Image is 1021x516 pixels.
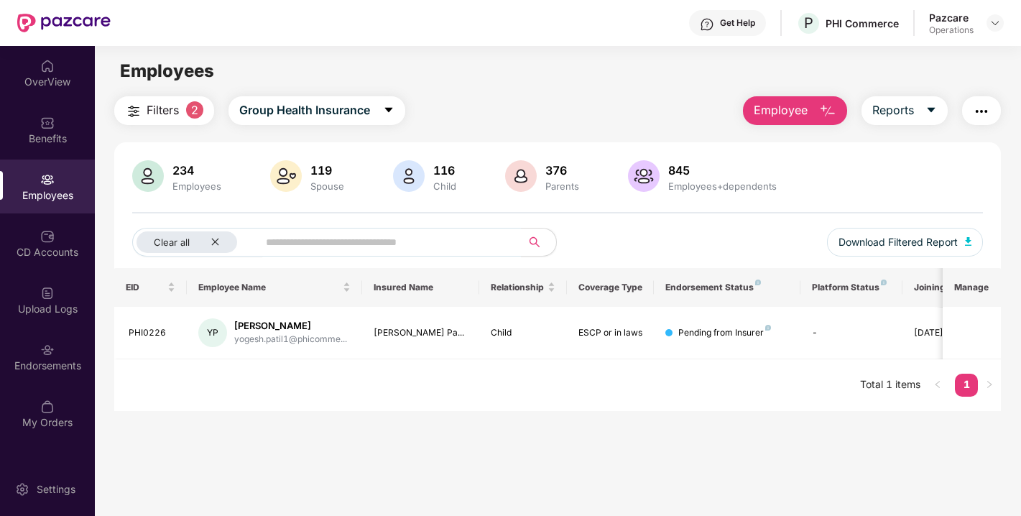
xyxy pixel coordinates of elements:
[933,380,942,389] span: left
[665,282,788,293] div: Endorsement Status
[800,307,902,359] td: -
[15,482,29,497] img: svg+xml;base64,PHN2ZyBpZD0iU2V0dGluZy0yMHgyMCIgeG1sbnM9Imh0dHA6Ly93d3cudzMub3JnLzIwMDAvc3ZnIiB3aW...
[505,160,537,192] img: svg+xml;base64,PHN2ZyB4bWxucz0iaHR0cDovL3d3dy53My5vcmcvMjAwMC9zdmciIHhtbG5zOnhsaW5rPSJodHRwOi8vd3...
[665,180,780,192] div: Employees+dependents
[270,160,302,192] img: svg+xml;base64,PHN2ZyB4bWxucz0iaHR0cDovL3d3dy53My5vcmcvMjAwMC9zdmciIHhtbG5zOnhsaW5rPSJodHRwOi8vd3...
[40,116,55,130] img: svg+xml;base64,PHN2ZyBpZD0iQmVuZWZpdHMiIHhtbG5zPSJodHRwOi8vd3d3LnczLm9yZy8yMDAwL3N2ZyIgd2lkdGg9Ij...
[40,286,55,300] img: svg+xml;base64,PHN2ZyBpZD0iVXBsb2FkX0xvZ3MiIGRhdGEtbmFtZT0iVXBsb2FkIExvZ3MiIHhtbG5zPSJodHRwOi8vd3...
[383,104,394,117] span: caret-down
[491,326,555,340] div: Child
[362,268,479,307] th: Insured Name
[765,325,771,331] img: svg+xml;base64,PHN2ZyB4bWxucz0iaHR0cDovL3d3dy53My5vcmcvMjAwMC9zdmciIHdpZHRoPSI4IiBoZWlnaHQ9IjgiIH...
[40,59,55,73] img: svg+xml;base64,PHN2ZyBpZD0iSG9tZSIgeG1sbnM9Imh0dHA6Ly93d3cudzMub3JnLzIwMDAvc3ZnIiB3aWR0aD0iMjAiIG...
[114,268,188,307] th: EID
[430,163,459,178] div: 116
[132,160,164,192] img: svg+xml;base64,PHN2ZyB4bWxucz0iaHR0cDovL3d3dy53My5vcmcvMjAwMC9zdmciIHhtbG5zOnhsaW5rPSJodHRwOi8vd3...
[521,228,557,257] button: search
[926,374,949,397] button: left
[239,101,370,119] span: Group Health Insurance
[819,103,836,120] img: svg+xml;base64,PHN2ZyB4bWxucz0iaHR0cDovL3d3dy53My5vcmcvMjAwMC9zdmciIHhtbG5zOnhsaW5rPSJodHRwOi8vd3...
[187,268,362,307] th: Employee Name
[521,236,549,248] span: search
[198,282,340,293] span: Employee Name
[567,268,655,307] th: Coverage Type
[234,319,347,333] div: [PERSON_NAME]
[838,234,958,250] span: Download Filtered Report
[985,380,994,389] span: right
[929,24,974,36] div: Operations
[929,11,974,24] div: Pazcare
[965,237,972,246] img: svg+xml;base64,PHN2ZyB4bWxucz0iaHR0cDovL3d3dy53My5vcmcvMjAwMC9zdmciIHhtbG5zOnhsaW5rPSJodHRwOi8vd3...
[40,400,55,414] img: svg+xml;base64,PHN2ZyBpZD0iTXlfT3JkZXJzIiBkYXRhLW5hbWU9Ik15IE9yZGVycyIgeG1sbnM9Imh0dHA6Ly93d3cudz...
[578,326,643,340] div: ESCP or in laws
[881,280,887,285] img: svg+xml;base64,PHN2ZyB4bWxucz0iaHR0cDovL3d3dy53My5vcmcvMjAwMC9zdmciIHdpZHRoPSI4IiBoZWlnaHQ9IjgiIH...
[978,374,1001,397] button: right
[170,163,224,178] div: 234
[114,96,214,125] button: Filters2
[147,101,179,119] span: Filters
[479,268,567,307] th: Relationship
[40,343,55,357] img: svg+xml;base64,PHN2ZyBpZD0iRW5kb3JzZW1lbnRzIiB4bWxucz0iaHR0cDovL3d3dy53My5vcmcvMjAwMC9zdmciIHdpZH...
[430,180,459,192] div: Child
[926,374,949,397] li: Previous Page
[542,180,582,192] div: Parents
[989,17,1001,29] img: svg+xml;base64,PHN2ZyBpZD0iRHJvcGRvd24tMzJ4MzIiIHhtbG5zPSJodHRwOi8vd3d3LnczLm9yZy8yMDAwL3N2ZyIgd2...
[234,333,347,346] div: yogesh.patil1@phicomme...
[755,280,761,285] img: svg+xml;base64,PHN2ZyB4bWxucz0iaHR0cDovL3d3dy53My5vcmcvMjAwMC9zdmciIHdpZHRoPSI4IiBoZWlnaHQ9IjgiIH...
[827,228,984,257] button: Download Filtered Report
[120,60,214,81] span: Employees
[211,237,220,247] span: close
[132,228,263,257] button: Clear allclose
[914,326,979,340] div: [DATE]
[665,163,780,178] div: 845
[40,172,55,187] img: svg+xml;base64,PHN2ZyBpZD0iRW1wbG95ZWVzIiB4bWxucz0iaHR0cDovL3d3dy53My5vcmcvMjAwMC9zdmciIHdpZHRoPS...
[678,326,771,340] div: Pending from Insurer
[973,103,990,120] img: svg+xml;base64,PHN2ZyB4bWxucz0iaHR0cDovL3d3dy53My5vcmcvMjAwMC9zdmciIHdpZHRoPSIyNCIgaGVpZ2h0PSIyNC...
[170,180,224,192] div: Employees
[186,101,203,119] span: 2
[872,101,914,119] span: Reports
[943,268,1001,307] th: Manage
[743,96,847,125] button: Employee
[126,282,165,293] span: EID
[393,160,425,192] img: svg+xml;base64,PHN2ZyB4bWxucz0iaHR0cDovL3d3dy53My5vcmcvMjAwMC9zdmciIHhtbG5zOnhsaW5rPSJodHRwOi8vd3...
[925,104,937,117] span: caret-down
[978,374,1001,397] li: Next Page
[720,17,755,29] div: Get Help
[628,160,660,192] img: svg+xml;base64,PHN2ZyB4bWxucz0iaHR0cDovL3d3dy53My5vcmcvMjAwMC9zdmciIHhtbG5zOnhsaW5rPSJodHRwOi8vd3...
[861,96,948,125] button: Reportscaret-down
[804,14,813,32] span: P
[32,482,80,497] div: Settings
[308,163,347,178] div: 119
[860,374,920,397] li: Total 1 items
[754,101,808,119] span: Employee
[125,103,142,120] img: svg+xml;base64,PHN2ZyB4bWxucz0iaHR0cDovL3d3dy53My5vcmcvMjAwMC9zdmciIHdpZHRoPSIyNCIgaGVpZ2h0PSIyNC...
[198,318,227,347] div: YP
[955,374,978,397] li: 1
[17,14,111,32] img: New Pazcare Logo
[826,17,899,30] div: PHI Commerce
[491,282,545,293] span: Relationship
[374,326,468,340] div: [PERSON_NAME] Pa...
[955,374,978,395] a: 1
[700,17,714,32] img: svg+xml;base64,PHN2ZyBpZD0iSGVscC0zMngzMiIgeG1sbnM9Imh0dHA6Ly93d3cudzMub3JnLzIwMDAvc3ZnIiB3aWR0aD...
[154,236,190,248] span: Clear all
[40,229,55,244] img: svg+xml;base64,PHN2ZyBpZD0iQ0RfQWNjb3VudHMiIGRhdGEtbmFtZT0iQ0QgQWNjb3VudHMiIHhtbG5zPSJodHRwOi8vd3...
[228,96,405,125] button: Group Health Insurancecaret-down
[812,282,891,293] div: Platform Status
[542,163,582,178] div: 376
[308,180,347,192] div: Spouse
[902,268,990,307] th: Joining Date
[129,326,176,340] div: PHI0226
